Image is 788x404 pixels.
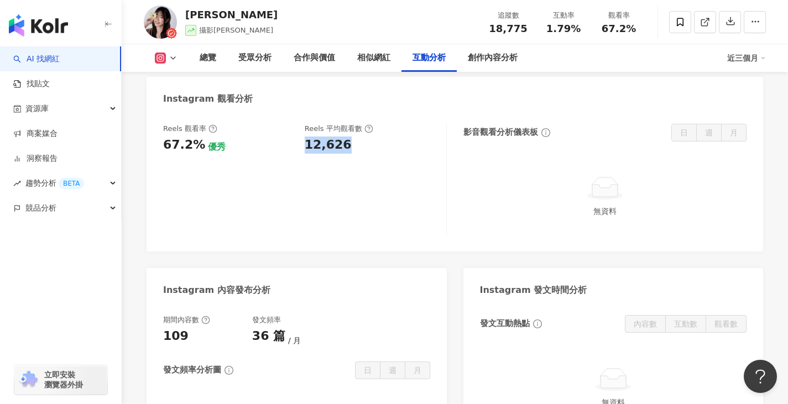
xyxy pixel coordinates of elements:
[705,128,713,137] span: 週
[542,10,585,21] div: 互動率
[480,318,530,329] div: 發文互動熱點
[199,26,273,34] span: 攝影[PERSON_NAME]
[357,51,390,65] div: 相似網紅
[25,96,49,121] span: 資源庫
[602,23,636,34] span: 67.2%
[25,171,84,196] span: 趨勢分析
[13,180,21,187] span: rise
[163,328,189,345] div: 109
[185,8,278,22] div: [PERSON_NAME]
[13,153,58,164] a: 洞察報告
[163,364,221,376] div: 發文頻率分析圖
[163,315,210,325] div: 期間內容數
[489,23,527,34] span: 18,775
[18,371,39,389] img: chrome extension
[714,319,738,328] span: 觀看數
[59,178,84,189] div: BETA
[238,51,272,65] div: 受眾分析
[727,49,766,67] div: 近三個月
[364,366,372,375] span: 日
[414,366,421,375] span: 月
[163,284,270,296] div: Instagram 內容發布分析
[413,51,446,65] div: 互動分析
[13,128,58,139] a: 商案媒合
[163,137,205,154] div: 67.2%
[468,205,743,217] div: 無資料
[540,127,552,139] span: info-circle
[44,370,83,390] span: 立即安裝 瀏覽器外掛
[730,128,738,137] span: 月
[14,365,107,395] a: chrome extension立即安裝 瀏覽器外掛
[144,6,177,39] img: KOL Avatar
[208,141,226,153] div: 優秀
[25,196,56,221] span: 競品分析
[305,124,373,134] div: Reels 平均觀看數
[13,54,60,65] a: searchAI 找網紅
[13,78,50,90] a: 找貼文
[468,51,518,65] div: 創作內容分析
[252,328,285,345] div: 36 篇
[744,360,777,393] iframe: Help Scout Beacon - Open
[223,364,235,376] span: info-circle
[674,319,697,328] span: 互動數
[531,318,544,330] span: info-circle
[680,128,688,137] span: 日
[634,319,657,328] span: 內容數
[305,137,352,154] div: 12,626
[546,23,581,34] span: 1.79%
[288,336,301,345] span: 月
[480,284,587,296] div: Instagram 發文時間分析
[598,10,640,21] div: 觀看率
[163,124,217,134] div: Reels 觀看率
[294,51,335,65] div: 合作與價值
[389,366,396,375] span: 週
[252,315,281,325] div: 發文頻率
[163,93,253,105] div: Instagram 觀看分析
[487,10,529,21] div: 追蹤數
[463,127,538,138] div: 影音觀看分析儀表板
[9,14,68,36] img: logo
[200,51,216,65] div: 總覽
